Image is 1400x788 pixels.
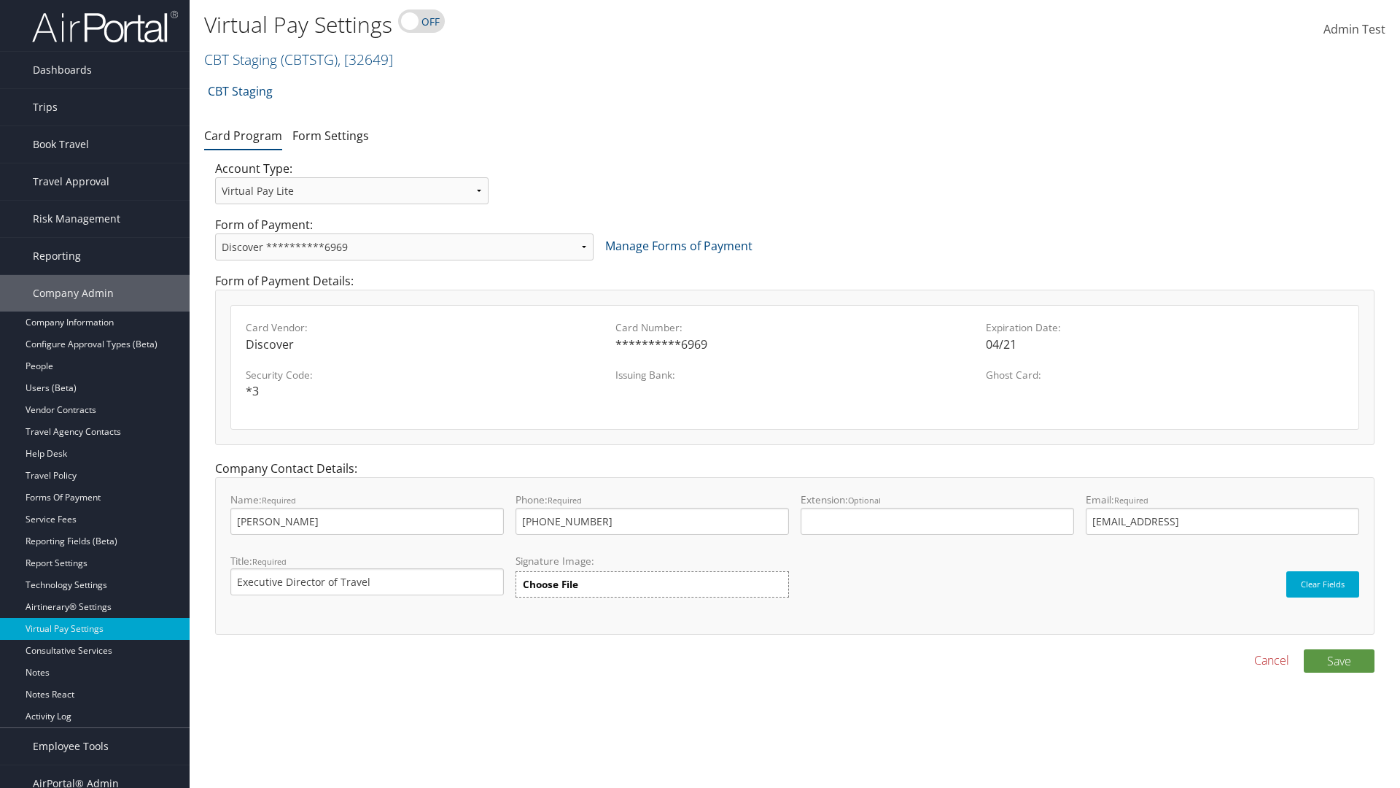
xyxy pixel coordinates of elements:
span: Admin Test [1323,21,1385,37]
div: Company Contact Details: [204,460,1385,649]
div: Form of Payment Details: [204,272,1385,460]
a: CBT Staging [204,50,393,69]
div: Account Type: [204,160,499,216]
small: Required [1114,495,1148,506]
span: , [ 32649 ] [338,50,393,69]
button: Save [1304,649,1374,673]
div: 04/21 [986,336,1344,353]
span: Employee Tools [33,728,109,765]
label: Card Vendor: [246,320,604,335]
label: Ghost Card: [986,368,1344,382]
span: Reporting [33,238,81,274]
label: Email: [1086,492,1359,534]
a: Card Program [204,128,282,144]
span: Risk Management [33,201,120,237]
div: Discover [246,336,604,353]
span: Trips [33,89,58,125]
label: Expiration Date: [986,320,1344,335]
span: Company Admin [33,275,114,312]
a: Manage Forms of Payment [605,238,752,254]
label: Extension: [801,492,1074,534]
small: Required [548,495,582,506]
label: Choose File [516,571,789,598]
input: Extension:Optional [801,508,1074,535]
button: Clear Fields [1286,571,1359,598]
div: Form of Payment: [204,216,1385,272]
label: Title: [230,554,504,595]
label: Issuing Bank: [615,368,973,382]
label: Name: [230,492,504,534]
a: Form Settings [292,128,369,144]
small: Required [262,495,296,506]
input: Email:Required [1086,508,1359,535]
small: Required [252,556,287,567]
label: Security Code: [246,368,604,382]
a: Admin Test [1323,7,1385,53]
input: Name:Required [230,508,504,535]
label: Phone: [516,492,789,534]
a: CBT Staging [208,77,273,106]
a: Cancel [1254,652,1289,669]
input: Phone:Required [516,508,789,535]
span: Book Travel [33,126,89,163]
span: Dashboards [33,52,92,88]
h1: Virtual Pay Settings [204,9,992,40]
input: Title:Required [230,568,504,595]
label: Card Number: [615,320,973,335]
label: Signature Image: [516,554,789,571]
span: ( CBTSTG ) [281,50,338,69]
span: Travel Approval [33,163,109,200]
img: airportal-logo.png [32,9,178,44]
small: Optional [848,495,881,506]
